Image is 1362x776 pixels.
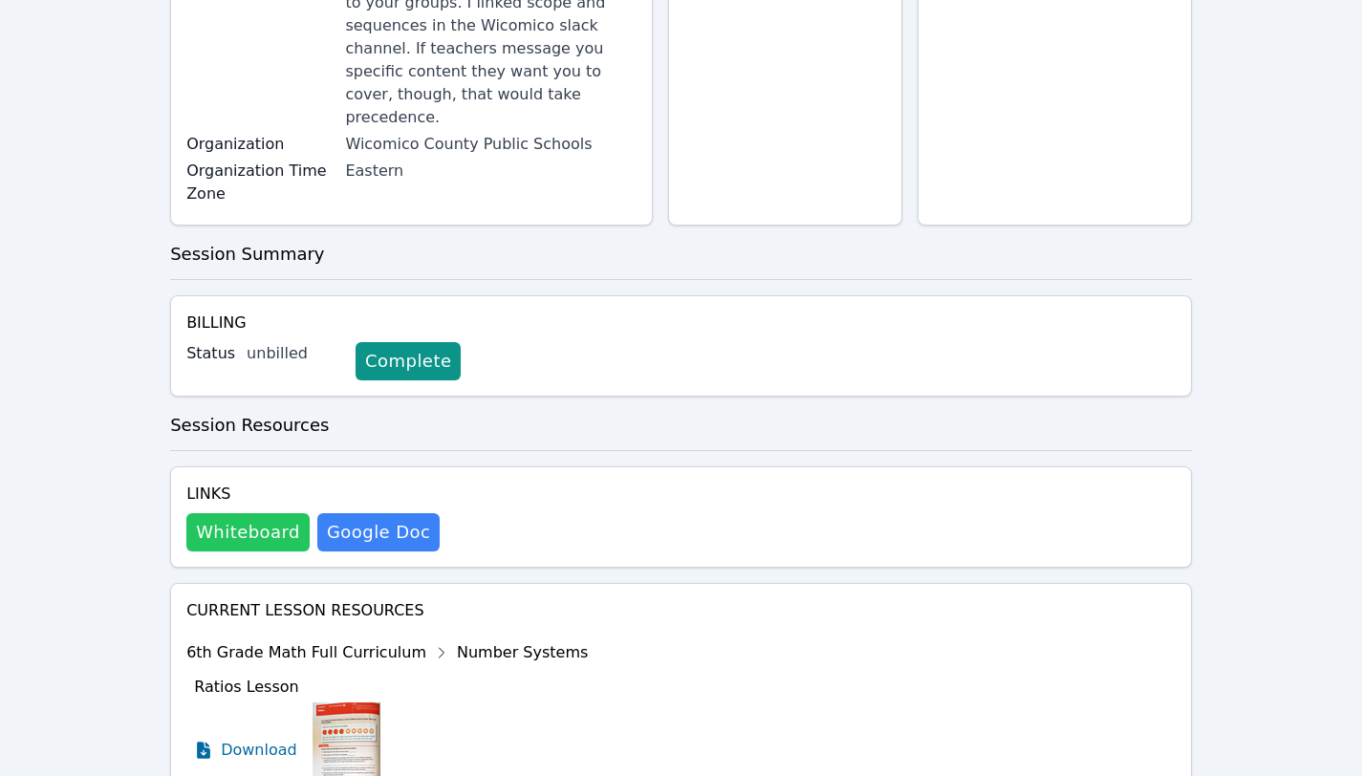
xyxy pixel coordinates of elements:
div: unbilled [247,342,340,365]
h4: Current Lesson Resources [186,599,1176,622]
div: Eastern [345,160,637,183]
div: Wicomico County Public Schools [345,133,637,156]
h3: Session Resources [170,412,1192,439]
button: Whiteboard [186,513,310,551]
label: Organization [186,133,334,156]
a: Complete [356,342,461,380]
div: 6th Grade Math Full Curriculum Number Systems [186,637,588,668]
h4: Links [186,483,440,506]
a: Google Doc [317,513,440,551]
h3: Session Summary [170,241,1192,268]
span: Ratios Lesson [194,678,299,696]
label: Status [186,342,235,365]
span: Download [221,739,297,762]
h4: Billing [186,312,1176,334]
label: Organization Time Zone [186,160,334,205]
